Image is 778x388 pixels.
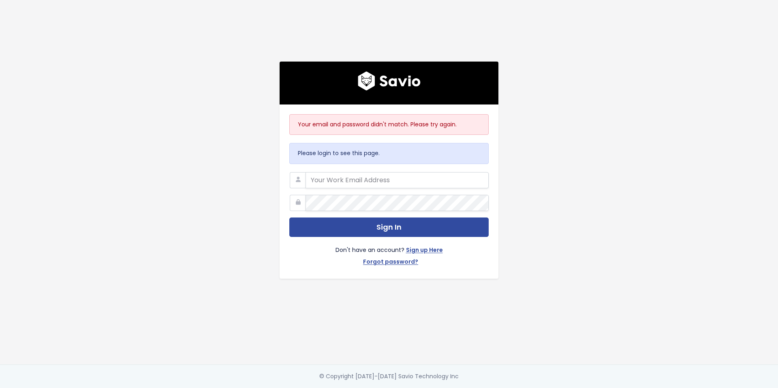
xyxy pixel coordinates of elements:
div: © Copyright [DATE]-[DATE] Savio Technology Inc [319,371,459,382]
img: logo600x187.a314fd40982d.png [358,71,421,91]
a: Sign up Here [406,245,443,257]
p: Please login to see this page. [298,148,480,158]
div: Don't have an account? [289,237,489,269]
p: Your email and password didn't match. Please try again. [298,119,480,130]
a: Forgot password? [363,257,418,269]
button: Sign In [289,217,489,237]
input: Your Work Email Address [306,172,489,188]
